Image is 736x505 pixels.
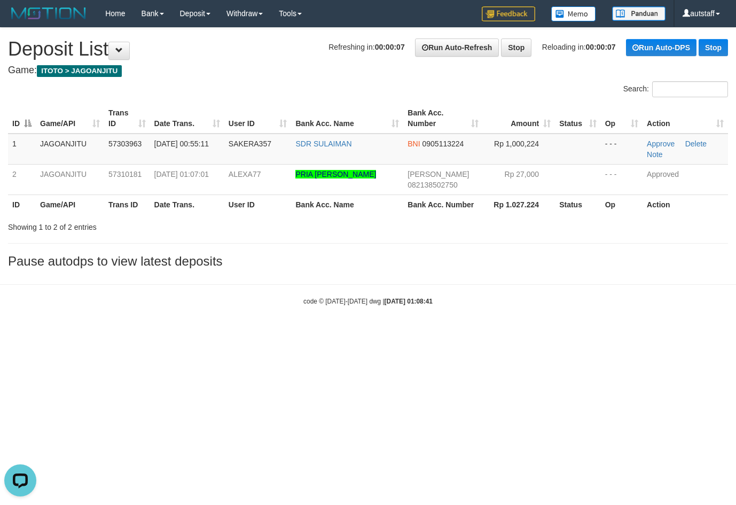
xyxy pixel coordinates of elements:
span: 57310181 [108,170,142,178]
th: Bank Acc. Name [291,195,403,214]
th: Bank Acc. Number: activate to sort column ascending [403,103,483,134]
span: ALEXA77 [229,170,261,178]
td: JAGOANJITU [36,134,104,165]
a: PRIA [PERSON_NAME] [295,170,376,178]
span: [PERSON_NAME] [408,170,469,178]
th: Date Trans. [150,195,224,214]
span: Rp 27,000 [505,170,539,178]
span: 57303963 [108,139,142,148]
a: Stop [501,38,531,57]
strong: [DATE] 01:08:41 [385,298,433,305]
img: Button%20Memo.svg [551,6,596,21]
span: SAKERA357 [229,139,271,148]
span: Rp 1,000,224 [494,139,539,148]
th: ID [8,195,36,214]
td: - - - [601,164,643,195]
input: Search: [652,81,728,97]
button: Open LiveChat chat widget [4,4,36,36]
div: Showing 1 to 2 of 2 entries [8,217,299,232]
span: [DATE] 01:07:01 [154,170,209,178]
th: Action: activate to sort column ascending [643,103,728,134]
a: SDR SULAIMAN [295,139,351,148]
td: 1 [8,134,36,165]
td: - - - [601,134,643,165]
img: MOTION_logo.png [8,5,89,21]
th: Op: activate to sort column ascending [601,103,643,134]
strong: 00:00:07 [375,43,405,51]
span: BNI [408,139,420,148]
span: ITOTO > JAGOANJITU [37,65,122,77]
span: Reloading in: [542,43,616,51]
h4: Game: [8,65,728,76]
span: [DATE] 00:55:11 [154,139,209,148]
th: Bank Acc. Name: activate to sort column ascending [291,103,403,134]
a: Stop [699,39,728,56]
th: Trans ID [104,195,150,214]
th: Rp 1.027.224 [483,195,555,214]
span: Refreshing in: [328,43,404,51]
strong: 00:00:07 [586,43,616,51]
a: Delete [685,139,707,148]
label: Search: [623,81,728,97]
h1: Deposit List [8,38,728,60]
th: Action [643,195,728,214]
th: Game/API [36,195,104,214]
h3: Pause autodps to view latest deposits [8,254,728,268]
th: Status [555,195,601,214]
td: JAGOANJITU [36,164,104,195]
th: Op [601,195,643,214]
th: User ID: activate to sort column ascending [224,103,292,134]
th: User ID [224,195,292,214]
a: Run Auto-Refresh [415,38,499,57]
th: Game/API: activate to sort column ascending [36,103,104,134]
th: Bank Acc. Number [403,195,483,214]
a: Note [647,150,663,159]
small: code © [DATE]-[DATE] dwg | [303,298,433,305]
span: Copy 082138502750 to clipboard [408,181,457,189]
th: Date Trans.: activate to sort column ascending [150,103,224,134]
td: 2 [8,164,36,195]
img: panduan.png [612,6,665,21]
img: Feedback.jpg [482,6,535,21]
th: Status: activate to sort column ascending [555,103,601,134]
th: ID: activate to sort column descending [8,103,36,134]
th: Trans ID: activate to sort column ascending [104,103,150,134]
a: Approve [647,139,675,148]
a: Run Auto-DPS [626,39,696,56]
th: Amount: activate to sort column ascending [483,103,555,134]
td: Approved [643,164,728,195]
span: Copy 0905113224 to clipboard [422,139,464,148]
